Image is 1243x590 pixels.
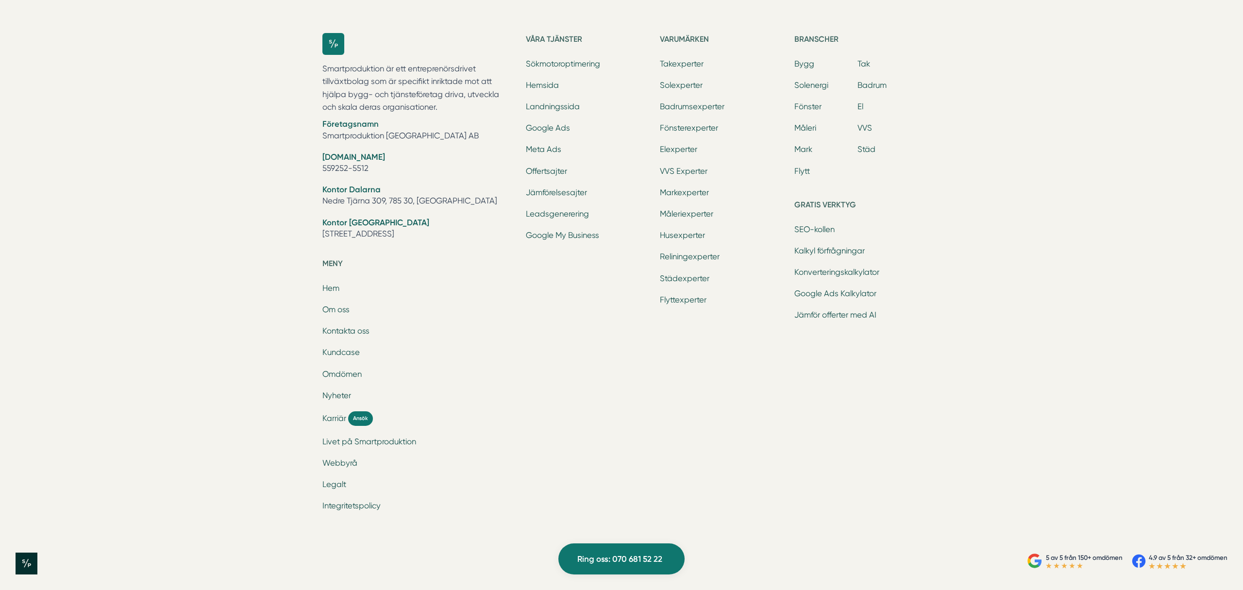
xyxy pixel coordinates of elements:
[660,145,697,154] a: Elexperter
[794,199,921,214] h5: Gratis verktyg
[322,119,379,129] strong: Företagsnamn
[660,295,706,304] a: Flyttexperter
[322,152,514,176] li: 559252-5512
[794,123,816,133] a: Måleri
[322,326,370,336] a: Kontakta oss
[322,480,346,489] a: Legalt
[794,81,828,90] a: Solenergi
[322,305,350,314] a: Om oss
[526,102,580,111] a: Landningssida
[322,284,339,293] a: Hem
[526,231,599,240] a: Google My Business
[526,59,600,68] a: Sökmotoroptimering
[322,391,351,400] a: Nyheter
[660,33,786,49] h5: Varumärken
[322,437,416,446] a: Livet på Smartproduktion
[322,152,385,162] strong: [DOMAIN_NAME]
[322,411,514,425] a: Karriär Ansök
[322,217,514,242] li: [STREET_ADDRESS]
[526,33,652,49] h5: Våra tjänster
[794,102,822,111] a: Fönster
[577,553,662,566] span: Ring oss: 070 681 52 22
[660,188,709,197] a: Markexperter
[526,167,567,176] a: Offertsajter
[322,458,357,468] a: Webbyrå
[322,185,381,194] strong: Kontor Dalarna
[660,123,718,133] a: Fönsterexperter
[1046,553,1123,563] p: 5 av 5 från 150+ omdömen
[660,209,713,219] a: Måleriexperter
[322,63,514,114] p: Smartproduktion är ett entreprenörsdrivet tillväxtbolag som är specifikt inriktade mot att hjälpa...
[322,413,346,424] span: Karriär
[322,370,362,379] a: Omdömen
[660,81,703,90] a: Solexperter
[794,167,810,176] a: Flytt
[857,145,875,154] a: Städ
[660,231,705,240] a: Husexperter
[322,348,360,357] a: Kundcase
[794,225,835,234] a: SEO-kollen
[857,123,872,133] a: VVS
[348,411,373,425] span: Ansök
[857,59,870,68] a: Tak
[526,145,561,154] a: Meta Ads
[857,102,863,111] a: El
[794,59,814,68] a: Bygg
[794,310,876,320] a: Jämför offerter med AI
[660,274,709,283] a: Städexperter
[794,289,876,298] a: Google Ads Kalkylator
[1149,553,1227,563] p: 4.9 av 5 från 32+ omdömen
[794,268,879,277] a: Konverteringskalkylator
[857,81,887,90] a: Badrum
[794,145,812,154] a: Mark
[322,184,514,209] li: Nedre Tjärna 309, 785 30, [GEOGRAPHIC_DATA]
[794,246,865,255] a: Kalkyl förfrågningar
[526,123,570,133] a: Google Ads
[526,188,587,197] a: Jämförelsesajter
[322,257,514,273] h5: Meny
[526,209,589,219] a: Leadsgenerering
[322,118,514,143] li: Smartproduktion [GEOGRAPHIC_DATA] AB
[794,33,921,49] h5: Branscher
[660,252,720,261] a: Reliningexperter
[660,167,707,176] a: VVS Experter
[660,102,724,111] a: Badrumsexperter
[322,501,381,510] a: Integritetspolicy
[660,59,704,68] a: Takexperter
[322,218,429,227] strong: Kontor [GEOGRAPHIC_DATA]
[526,81,559,90] a: Hemsida
[558,543,685,574] a: Ring oss: 070 681 52 22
